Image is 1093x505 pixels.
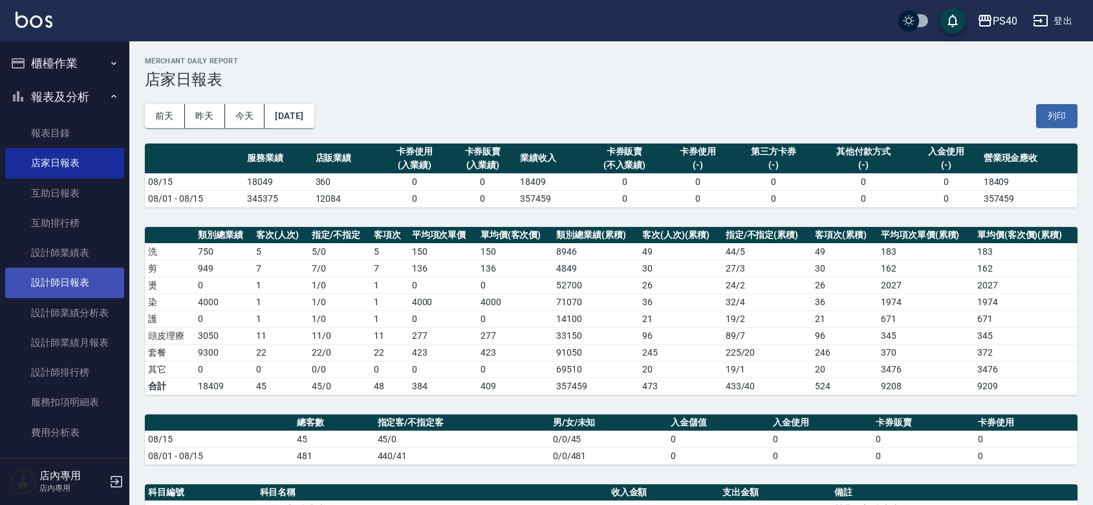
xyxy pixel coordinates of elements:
[667,158,729,172] div: (-)
[409,310,477,327] td: 0
[553,227,639,244] th: 類別總業績(累積)
[145,484,257,501] th: 科目編號
[145,173,244,190] td: 08/15
[993,13,1017,29] div: PS40
[253,243,308,260] td: 5
[308,243,371,260] td: 5 / 0
[253,310,308,327] td: 1
[39,469,105,482] h5: 店內專用
[195,310,253,327] td: 0
[308,361,371,378] td: 0 / 0
[371,243,409,260] td: 5
[371,227,409,244] th: 客項次
[477,344,553,361] td: 423
[253,361,308,378] td: 0
[517,144,585,174] th: 業績收入
[878,378,974,394] td: 9208
[409,227,477,244] th: 平均項次單價
[384,145,446,158] div: 卡券使用
[409,243,477,260] td: 150
[225,104,265,128] button: 今天
[5,268,124,297] a: 設計師日報表
[872,447,975,464] td: 0
[477,378,553,394] td: 409
[257,484,608,501] th: 科目名稱
[5,453,124,486] button: 客戶管理
[812,294,878,310] td: 36
[553,260,639,277] td: 4849
[553,378,639,394] td: 357459
[145,431,294,447] td: 08/15
[452,158,514,172] div: (入業績)
[294,447,374,464] td: 481
[409,378,477,394] td: 384
[145,327,195,344] td: 頭皮理療
[812,327,878,344] td: 96
[253,227,308,244] th: 客次(人次)
[5,298,124,328] a: 設計師業績分析表
[374,431,550,447] td: 45/0
[409,344,477,361] td: 423
[449,190,517,207] td: 0
[972,8,1023,34] button: PS40
[553,243,639,260] td: 8946
[145,378,195,394] td: 合計
[639,344,722,361] td: 245
[374,414,550,431] th: 指定客/不指定客
[145,104,185,128] button: 前天
[980,190,1077,207] td: 357459
[371,378,409,394] td: 48
[145,277,195,294] td: 燙
[589,158,660,172] div: (不入業績)
[722,260,812,277] td: 27 / 3
[872,431,975,447] td: 0
[10,469,36,495] img: Person
[975,447,1077,464] td: 0
[722,294,812,310] td: 32 / 4
[308,260,371,277] td: 7 / 0
[667,414,770,431] th: 入金儲值
[145,260,195,277] td: 剪
[974,327,1077,344] td: 345
[409,260,477,277] td: 136
[1036,104,1077,128] button: 列印
[195,344,253,361] td: 9300
[818,158,909,172] div: (-)
[380,190,449,207] td: 0
[812,277,878,294] td: 26
[812,361,878,378] td: 20
[639,243,722,260] td: 49
[145,344,195,361] td: 套餐
[550,447,667,464] td: 0/0/481
[477,361,553,378] td: 0
[815,173,912,190] td: 0
[384,158,446,172] div: (入業績)
[553,344,639,361] td: 91050
[639,378,722,394] td: 473
[719,484,831,501] th: 支出金額
[550,431,667,447] td: 0/0/45
[195,294,253,310] td: 4000
[253,327,308,344] td: 11
[667,431,770,447] td: 0
[974,243,1077,260] td: 183
[253,294,308,310] td: 1
[608,484,720,501] th: 收入金額
[878,260,974,277] td: 162
[872,414,975,431] th: 卡券販賣
[585,190,664,207] td: 0
[145,310,195,327] td: 護
[477,243,553,260] td: 150
[312,190,381,207] td: 12084
[815,190,912,207] td: 0
[878,361,974,378] td: 3476
[145,70,1077,89] h3: 店家日報表
[878,294,974,310] td: 1974
[308,294,371,310] td: 1 / 0
[244,144,312,174] th: 服務業績
[770,414,872,431] th: 入金使用
[974,361,1077,378] td: 3476
[145,144,1077,208] table: a dense table
[308,310,371,327] td: 1 / 0
[195,227,253,244] th: 類別總業績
